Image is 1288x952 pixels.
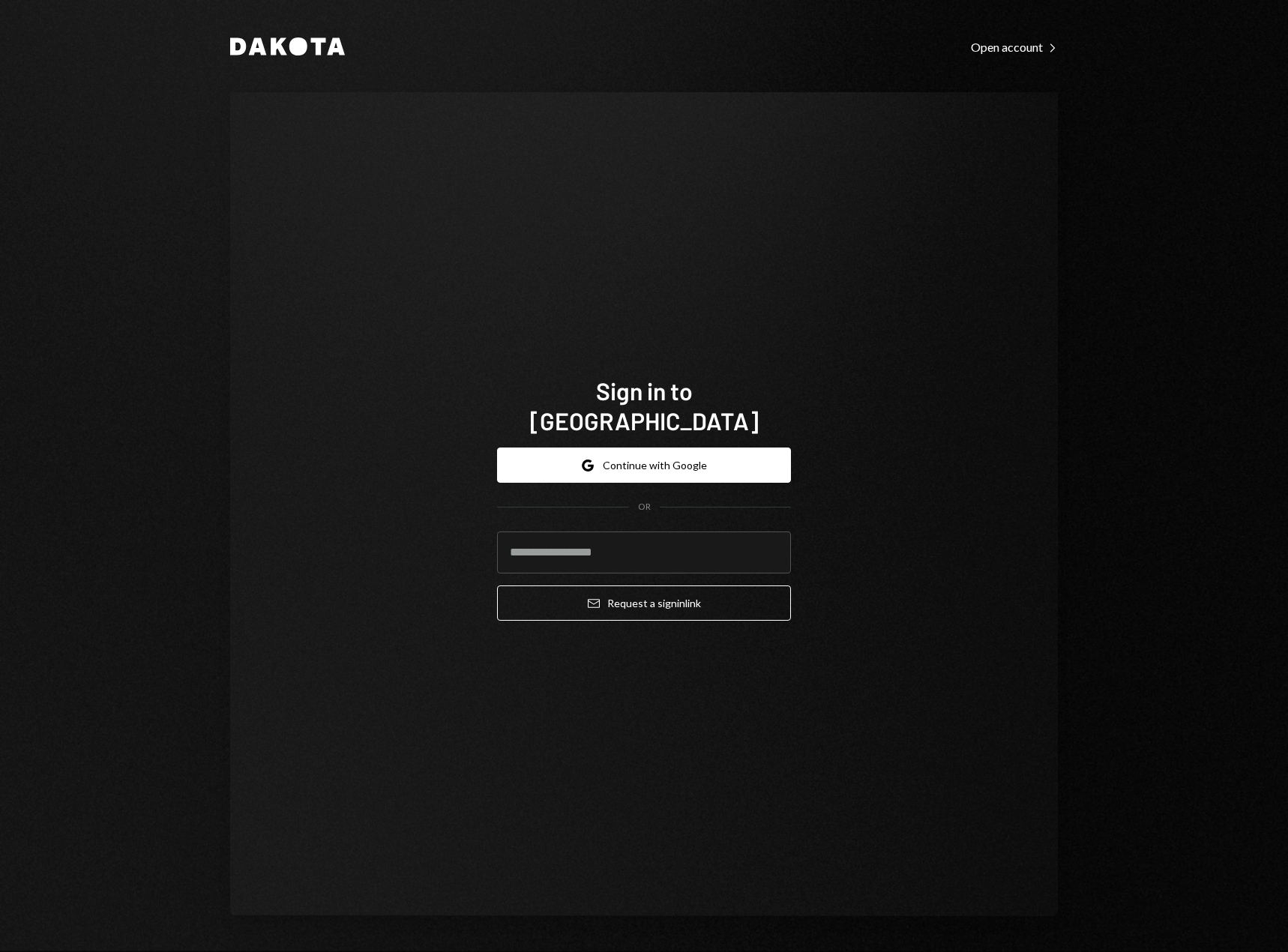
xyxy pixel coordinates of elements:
div: OR [638,501,651,513]
h1: Sign in to [GEOGRAPHIC_DATA] [497,376,791,436]
div: Open account [971,40,1058,55]
a: Open account [971,38,1058,55]
button: Request a signinlink [497,585,791,621]
button: Continue with Google [497,448,791,483]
